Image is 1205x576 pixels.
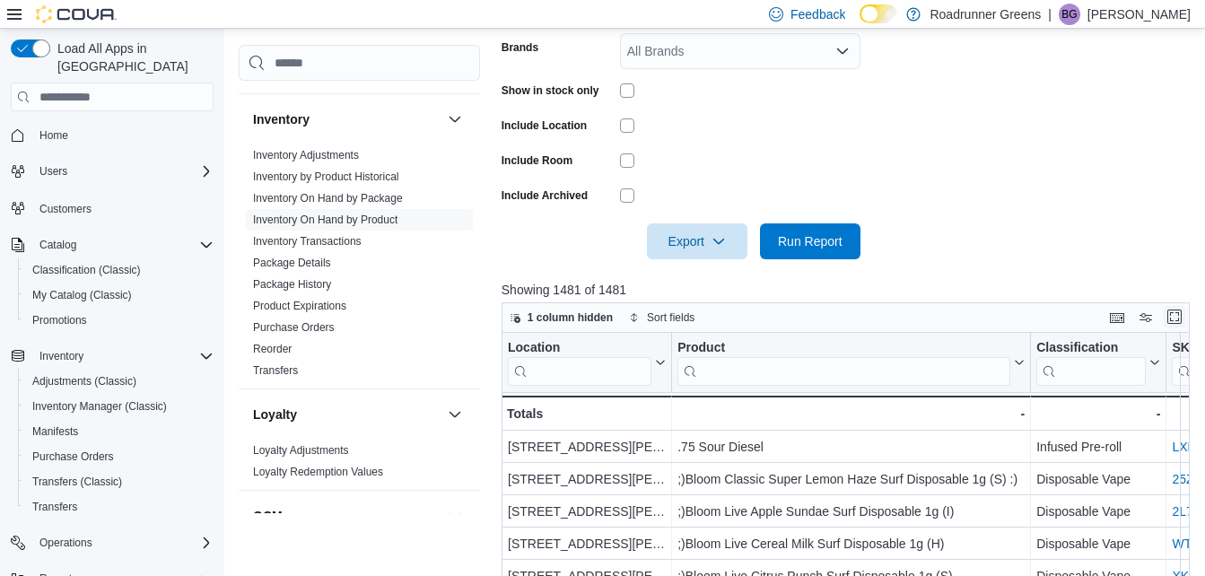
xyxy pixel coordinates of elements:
div: ;)Bloom Live Cereal Milk Surf Disposable 1g (H) [677,533,1025,554]
span: Load All Apps in [GEOGRAPHIC_DATA] [50,39,214,75]
button: Inventory [444,109,466,130]
span: Classification (Classic) [25,259,214,281]
button: Adjustments (Classic) [18,369,221,394]
div: [STREET_ADDRESS][PERSON_NAME] [508,533,666,554]
span: Export [658,223,737,259]
div: Disposable Vape [1036,533,1160,554]
button: OCM [253,507,441,525]
span: Catalog [32,234,214,256]
label: Include Location [502,118,587,133]
span: Inventory Manager (Classic) [32,399,167,414]
button: Manifests [18,419,221,444]
span: 1 column hidden [528,310,613,325]
div: [STREET_ADDRESS][PERSON_NAME] [508,501,666,522]
button: Export [647,223,747,259]
a: Purchase Orders [25,446,121,467]
button: OCM [444,505,466,527]
div: [STREET_ADDRESS][PERSON_NAME] [508,436,666,458]
button: Transfers (Classic) [18,469,221,494]
span: Classification (Classic) [32,263,141,277]
div: [STREET_ADDRESS][PERSON_NAME] [508,468,666,490]
button: Loyalty [444,404,466,425]
h3: OCM [253,507,283,525]
p: [PERSON_NAME] [1087,4,1191,25]
div: - [677,403,1025,424]
a: Classification (Classic) [25,259,148,281]
label: Brands [502,40,538,55]
div: .75 Sour Diesel [677,436,1025,458]
button: Purchase Orders [18,444,221,469]
span: Transfers [253,363,298,378]
button: Operations [32,532,100,554]
button: Enter fullscreen [1164,306,1185,327]
button: Keyboard shortcuts [1106,307,1128,328]
button: Classification (Classic) [18,257,221,283]
button: Display options [1135,307,1157,328]
span: Transfers (Classic) [32,475,122,489]
span: Inventory On Hand by Product [253,213,397,227]
img: Cova [36,5,117,23]
span: Reorder [253,342,292,356]
a: Adjustments (Classic) [25,371,144,392]
div: Totals [507,403,666,424]
span: Feedback [790,5,845,23]
a: Purchase Orders [253,321,335,334]
div: Loyalty [239,440,480,490]
span: Inventory Manager (Classic) [25,396,214,417]
a: Package History [253,278,331,291]
button: Users [32,161,74,182]
span: Users [32,161,214,182]
a: My Catalog (Classic) [25,284,139,306]
span: Inventory [32,345,214,367]
div: Inventory [239,144,480,388]
label: Show in stock only [502,83,599,98]
h3: Loyalty [253,406,297,423]
button: Users [4,159,221,184]
button: 1 column hidden [502,307,620,328]
button: My Catalog (Classic) [18,283,221,308]
p: Showing 1481 of 1481 [502,281,1197,299]
a: Package Details [253,257,331,269]
span: Purchase Orders [32,449,114,464]
span: Package Details [253,256,331,270]
div: Classification [1036,340,1146,386]
a: Manifests [25,421,85,442]
a: Inventory On Hand by Package [253,192,403,205]
a: Reorder [253,343,292,355]
button: Inventory [32,345,91,367]
span: Customers [39,202,92,216]
span: Loyalty Redemption Values [253,465,383,479]
button: Open list of options [835,44,850,58]
div: Location [508,340,651,357]
a: Loyalty Adjustments [253,444,349,457]
button: Promotions [18,308,221,333]
span: Loyalty Adjustments [253,443,349,458]
button: Operations [4,530,221,555]
div: Product [677,340,1010,357]
p: Roadrunner Greens [930,4,1041,25]
span: Product Expirations [253,299,346,313]
a: Transfers [253,364,298,377]
button: Transfers [18,494,221,519]
div: Brisa Garcia [1059,4,1080,25]
button: Catalog [4,232,221,257]
a: Product Expirations [253,300,346,312]
button: Home [4,122,221,148]
span: Adjustments (Classic) [25,371,214,392]
button: Run Report [760,223,860,259]
span: Manifests [32,424,78,439]
span: Inventory Transactions [253,234,362,249]
span: Package History [253,277,331,292]
input: Dark Mode [860,4,897,23]
button: Customers [4,195,221,221]
button: Sort fields [622,307,702,328]
span: Customers [32,196,214,219]
a: Inventory On Hand by Product [253,214,397,226]
div: - [1036,403,1160,424]
span: Dark Mode [860,23,860,24]
span: Manifests [25,421,214,442]
span: Transfers (Classic) [25,471,214,493]
span: Home [32,124,214,146]
a: Inventory Transactions [253,235,362,248]
button: Inventory Manager (Classic) [18,394,221,419]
